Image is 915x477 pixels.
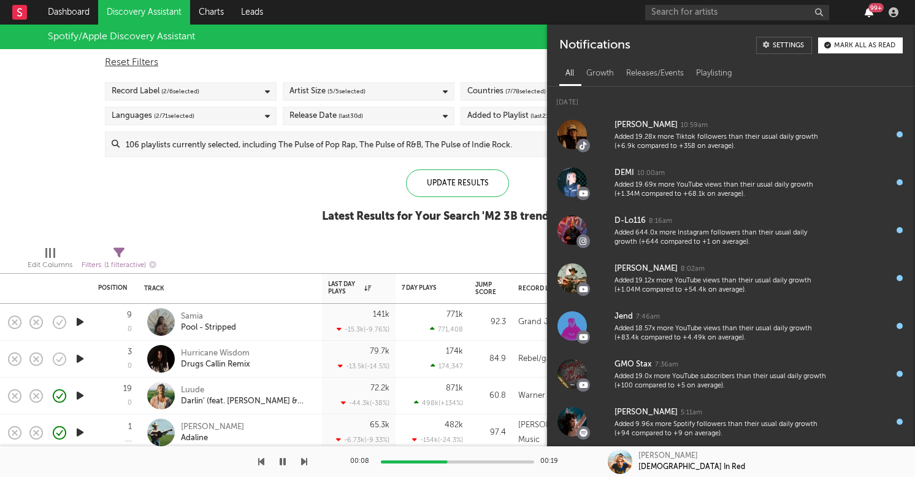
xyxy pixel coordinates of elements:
div: 3 [128,348,132,356]
button: Filter by Jump Score [502,282,515,295]
div: 8:02am [681,265,705,274]
div: Added 19.28x more Tiktok followers than their usual daily growth (+6.9k compared to +358 on avera... [614,133,830,152]
div: GMO Stax [614,357,652,372]
div: Languages [112,109,194,123]
div: -6.73k ( -9.33 % ) [336,436,389,444]
div: 19 [123,385,132,393]
div: 0 [128,326,132,333]
span: ( 7 / 78 selected) [505,84,546,99]
div: Latest Results for Your Search ' M2 3B trending now ' [322,209,593,224]
div: 141k [373,311,389,319]
button: 99+ [865,7,873,17]
div: Reset Filters [105,55,810,70]
div: 174,347 [431,362,463,370]
div: [DEMOGRAPHIC_DATA] In Red [638,462,745,473]
div: [PERSON_NAME] [638,451,698,462]
div: Warner Records [518,389,578,403]
div: Rebel/gamma. [518,352,572,366]
div: Playlisting [690,63,738,84]
a: [PERSON_NAME]8:02amAdded 19.12x more YouTube views than their usual daily growth (+1.04M compared... [547,254,915,302]
div: 10:59am [681,121,708,130]
div: 10:00am [637,169,665,178]
div: Track [144,285,310,292]
div: 8:16am [649,217,672,226]
div: 00:19 [540,454,565,469]
div: 5:11am [681,408,702,417]
div: Added 19.0x more YouTube subscribers than their usual daily growth (+100 compared to +5 on average). [614,372,830,391]
div: 482k [445,421,463,429]
div: 79.7k [370,347,389,355]
div: Jump Score [475,281,496,296]
div: -154k ( -24.3 % ) [412,436,463,444]
span: (last 30 d) [339,109,363,123]
div: 7:46am [636,312,660,322]
a: Hurricane WisdomDrugs Callin Remix [181,348,250,370]
div: 60.8 [475,389,506,403]
div: Added 18.57x more YouTube views than their usual daily growth (+83.4k compared to +4.49k on avera... [614,324,830,343]
div: Grand Jury Music [518,315,584,330]
div: -15.3k ( -9.76 % ) [337,325,389,333]
span: (last 21 d) [530,109,554,123]
button: Mark all as read [818,37,903,53]
div: Added 644.0x more Instagram followers than their usual daily growth (+644 compared to +1 on avera... [614,228,830,247]
div: 7 Day Plays [402,284,445,292]
button: Filter by Position [134,282,146,294]
div: Spotify/Apple Discovery Assistant [48,29,195,44]
div: 97.4 [475,425,506,440]
div: 84.9 [475,352,506,366]
button: Filter by 7 Day Plays [451,282,463,294]
div: 174k [446,347,463,355]
div: Countries [467,84,546,99]
a: [PERSON_NAME]5:11amAdded 9.96x more Spotify followers than their usual daily growth (+94 compared... [547,398,915,446]
div: 92.3 [475,315,506,330]
div: DEMI [614,166,634,180]
a: Jend7:46amAdded 18.57x more YouTube views than their usual daily growth (+83.4k compared to +4.49... [547,302,915,350]
div: 99 + [868,3,884,12]
div: Luude [181,385,313,396]
span: ( 1 filter active) [104,262,146,269]
a: SamiaPool - Stripped [181,311,236,333]
div: [PERSON_NAME] Music [518,418,598,448]
div: 0 [128,400,132,406]
div: D-Lo116 [614,214,646,228]
div: 72.2k [370,384,389,392]
div: -13.5k ( -14.5 % ) [338,362,389,370]
div: Record Label [518,285,592,292]
div: 1 [128,423,132,431]
input: Search for artists [645,5,829,20]
div: Mark all as read [834,42,895,49]
div: Artist Size [289,84,366,99]
div: Record Label [112,84,199,99]
div: Adaline [181,433,244,444]
div: Releases/Events [620,63,690,84]
div: All [559,63,580,84]
a: [PERSON_NAME]Adaline [181,422,244,444]
div: 00:08 [350,454,375,469]
div: 65.3k [370,421,389,429]
div: 498k ( +134 % ) [414,399,463,407]
span: ( 2 / 6 selected) [161,84,199,99]
div: Added to Playlist [467,109,554,123]
div: -44.3k ( -38 % ) [341,399,389,407]
div: Pool - Stripped [181,322,236,333]
div: Added 9.96x more Spotify followers than their usual daily growth (+94 compared to +9 on average). [614,420,830,439]
div: Drugs Callin Remix [181,359,250,370]
div: Jend [614,309,633,324]
div: Settings [773,42,804,49]
div: Added 19.12x more YouTube views than their usual daily growth (+1.04M compared to +54.4k on avera... [614,276,830,295]
span: ( 2 / 71 selected) [154,109,194,123]
div: 871k [446,384,463,392]
a: LuudeDarlin' (feat. [PERSON_NAME] & [PERSON_NAME]) [181,385,313,407]
div: Position [98,284,128,292]
div: Growth [580,63,620,84]
div: Darlin' (feat. [PERSON_NAME] & [PERSON_NAME]) [181,396,313,407]
div: [PERSON_NAME] [614,405,678,420]
div: Edit Columns [28,242,72,278]
div: [PERSON_NAME] [614,118,678,133]
a: GMO Stax7:36amAdded 19.0x more YouTube subscribers than their usual daily growth (+100 compared t... [547,350,915,398]
div: Release Date [289,109,363,123]
a: [PERSON_NAME]10:59amAdded 19.28x more Tiktok followers than their usual daily growth (+6.9k compa... [547,111,915,158]
div: Last Day Plays [328,281,371,295]
div: Samia [181,311,236,322]
div: Filters [82,258,156,273]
